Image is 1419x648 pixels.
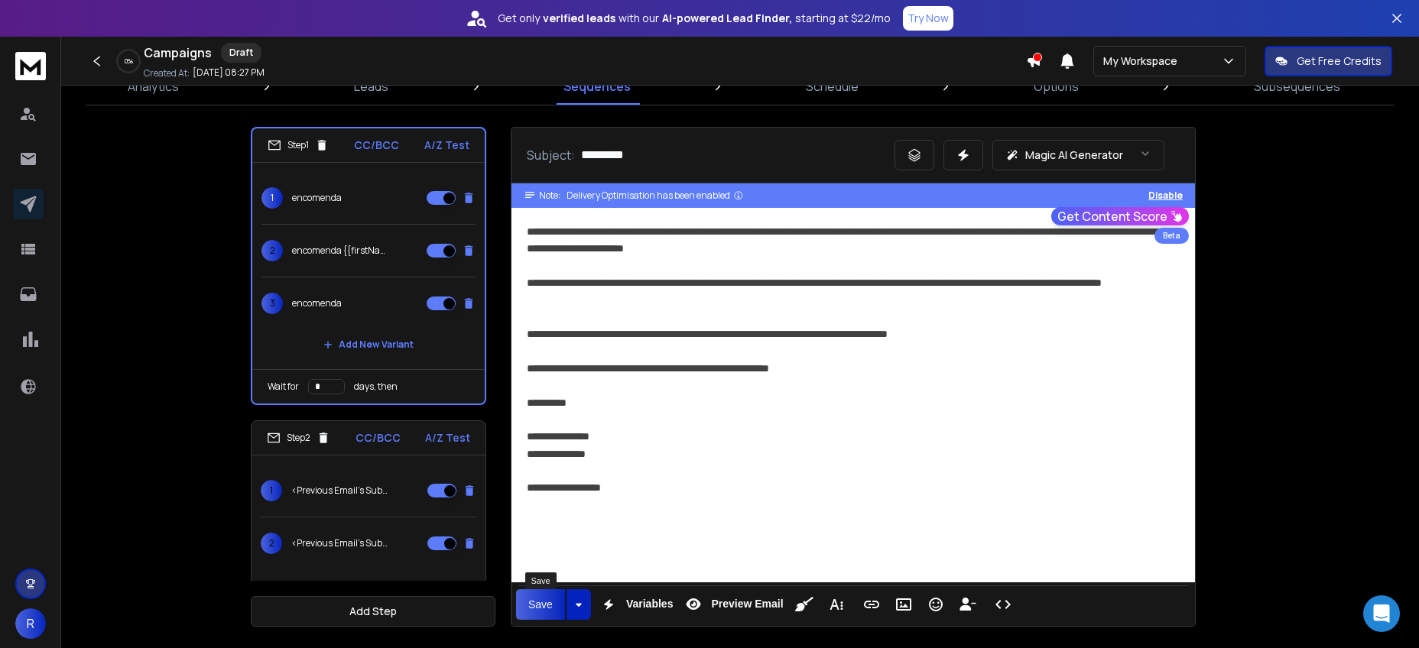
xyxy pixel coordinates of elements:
[261,187,283,209] span: 1
[251,127,486,405] li: Step1CC/BCCA/Z Test1encomenda2encomenda {{firstName}}3encomendaAdd New VariantWait fordays, then
[1154,228,1189,244] div: Beta
[797,68,868,105] a: Schedule
[15,608,46,639] button: R
[356,430,401,446] p: CC/BCC
[291,484,389,497] p: <Previous Email's Subject>
[291,537,389,549] p: <Previous Email's Subject>
[1297,53,1382,69] p: Get Free Credits
[953,589,982,620] button: Insert Unsubscribe Link
[889,589,918,620] button: Insert Image (⌘P)
[567,190,744,202] div: Delivery Optimisation has been enabled
[790,589,819,620] button: Clean HTML
[1254,77,1340,96] p: Subsequences
[144,44,212,62] h1: Campaigns
[623,598,677,611] span: Variables
[708,598,786,611] span: Preview Email
[903,6,953,31] button: Try Now
[261,240,283,261] span: 2
[806,77,859,96] p: Schedule
[345,68,398,105] a: Leads
[1363,595,1400,632] div: Open Intercom Messenger
[119,68,188,105] a: Analytics
[554,68,640,105] a: Sequences
[1103,53,1184,69] p: My Workspace
[261,480,282,501] span: 1
[1148,190,1183,202] button: Disable
[539,190,560,202] span: Note:
[594,589,677,620] button: Variables
[251,596,495,627] button: Add Step
[527,146,575,164] p: Subject:
[15,52,46,80] img: logo
[425,430,470,446] p: A/Z Test
[1051,207,1189,225] button: Get Content Score
[292,245,390,257] p: encomenda {{firstName}}
[354,381,398,393] p: days, then
[261,293,283,314] span: 3
[221,43,261,63] div: Draft
[292,297,342,309] p: encomenda
[292,192,342,204] p: encomenda
[128,77,179,96] p: Analytics
[1025,147,1123,163] p: Magic AI Generator
[1024,68,1088,105] a: Options
[822,589,851,620] button: More Text
[268,138,329,152] div: Step 1
[1245,68,1349,105] a: Subsequences
[1034,77,1079,96] p: Options
[516,589,565,620] button: Save
[251,420,486,644] li: Step2CC/BCCA/Z Test1<Previous Email's Subject>2<Previous Email's Subject>Add New VariantWait ford...
[261,533,282,554] span: 2
[125,57,133,66] p: 0 %
[268,381,299,393] p: Wait for
[311,329,426,360] button: Add New Variant
[543,11,615,26] strong: verified leads
[311,569,426,600] button: Add New Variant
[921,589,950,620] button: Emoticons
[992,140,1164,170] button: Magic AI Generator
[144,67,190,79] p: Created At:
[424,138,469,153] p: A/Z Test
[662,11,792,26] strong: AI-powered Lead Finder,
[525,572,557,589] div: Save
[498,11,891,26] p: Get only with our starting at $22/mo
[857,589,886,620] button: Insert Link (⌘K)
[989,589,1018,620] button: Code View
[679,589,786,620] button: Preview Email
[1265,46,1392,76] button: Get Free Credits
[193,66,265,79] p: [DATE] 08:27 PM
[354,77,388,96] p: Leads
[267,431,330,445] div: Step 2
[908,11,949,26] p: Try Now
[563,77,631,96] p: Sequences
[354,138,399,153] p: CC/BCC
